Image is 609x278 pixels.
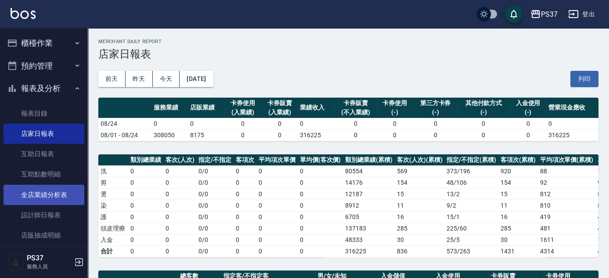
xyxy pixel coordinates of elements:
[343,245,395,257] td: 316225
[98,118,151,129] td: 08/24
[498,245,538,257] td: 1431
[395,223,445,234] td: 285
[225,129,261,141] td: 0
[395,234,445,245] td: 30
[505,5,523,23] button: save
[527,5,561,23] button: PS37
[538,234,596,245] td: 1611
[163,165,197,177] td: 0
[4,205,84,225] a: 設計師日報表
[128,154,163,166] th: 類別總業績
[98,223,128,234] td: 頭皮理療
[298,154,343,166] th: 單均價(客次價)
[498,234,538,245] td: 30
[565,6,598,22] button: 登出
[163,200,197,211] td: 0
[98,211,128,223] td: 護
[234,165,256,177] td: 0
[538,223,596,234] td: 481
[498,177,538,188] td: 154
[234,223,256,234] td: 0
[163,234,197,245] td: 0
[570,71,598,87] button: 列印
[98,245,128,257] td: 合計
[395,177,445,188] td: 154
[298,223,343,234] td: 0
[196,200,234,211] td: 0 / 0
[498,154,538,166] th: 客項次(累積)
[234,234,256,245] td: 0
[415,99,455,108] div: 第三方卡券
[395,154,445,166] th: 客次(人次)(累積)
[188,118,224,129] td: 0
[343,211,395,223] td: 6705
[343,177,395,188] td: 14176
[444,177,498,188] td: 48 / 106
[263,108,295,117] div: (入業績)
[546,98,598,118] th: 營業現金應收
[498,200,538,211] td: 11
[227,108,259,117] div: (入業績)
[413,129,458,141] td: 0
[98,234,128,245] td: 入金
[458,129,510,141] td: 0
[163,177,197,188] td: 0
[538,177,596,188] td: 92
[128,200,163,211] td: 0
[498,188,538,200] td: 15
[256,165,298,177] td: 0
[444,234,498,245] td: 25 / 5
[510,129,546,141] td: 0
[4,164,84,184] a: 互助點數明細
[4,124,84,144] a: 店家日報表
[196,165,234,177] td: 0 / 0
[413,118,458,129] td: 0
[298,234,343,245] td: 0
[377,118,413,129] td: 0
[153,71,180,87] button: 今天
[234,177,256,188] td: 0
[163,245,197,257] td: 0
[128,245,163,257] td: 0
[343,234,395,245] td: 48333
[298,211,343,223] td: 0
[298,200,343,211] td: 0
[395,165,445,177] td: 569
[379,108,411,117] div: (-)
[498,165,538,177] td: 920
[546,118,598,129] td: 0
[196,188,234,200] td: 0 / 0
[261,118,298,129] td: 0
[444,154,498,166] th: 指定/不指定(累積)
[128,165,163,177] td: 0
[395,188,445,200] td: 15
[227,99,259,108] div: 卡券使用
[298,165,343,177] td: 0
[343,223,395,234] td: 137183
[337,108,375,117] div: (不入業績)
[538,154,596,166] th: 平均項次單價(累積)
[546,129,598,141] td: 316225
[196,234,234,245] td: 0 / 0
[4,245,84,266] a: 費用分析表
[188,98,224,118] th: 店販業績
[4,55,84,77] button: 預約管理
[395,200,445,211] td: 11
[343,200,395,211] td: 8912
[343,188,395,200] td: 12187
[395,245,445,257] td: 836
[498,211,538,223] td: 16
[196,223,234,234] td: 0 / 0
[234,211,256,223] td: 0
[510,118,546,129] td: 0
[98,188,128,200] td: 燙
[98,71,126,87] button: 前天
[444,211,498,223] td: 15 / 1
[98,200,128,211] td: 染
[234,188,256,200] td: 0
[4,77,84,100] button: 報表及分析
[256,200,298,211] td: 0
[460,108,508,117] div: (-)
[256,177,298,188] td: 0
[196,177,234,188] td: 0 / 0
